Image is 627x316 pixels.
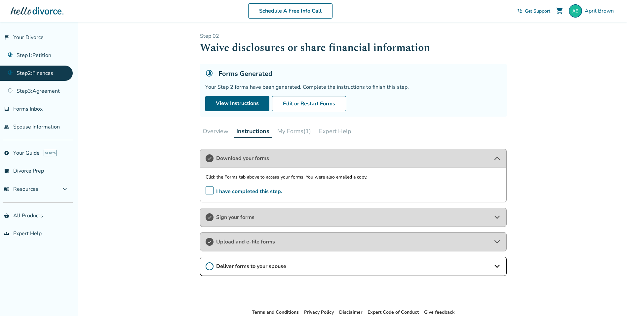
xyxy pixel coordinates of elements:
[4,213,9,218] span: shopping_basket
[216,238,490,245] span: Upload and e-file forms
[4,35,9,40] span: flag_2
[556,7,564,15] span: shopping_cart
[4,168,9,174] span: list_alt_check
[248,3,333,19] a: Schedule A Free Info Call
[205,96,269,111] a: View Instructions
[252,309,299,315] a: Terms and Conditions
[4,124,9,130] span: people
[594,284,627,316] iframe: Chat Widget
[569,4,582,18] img: abrown@tcisd.org
[316,125,354,138] button: Expert Help
[218,69,272,78] h5: Forms Generated
[304,309,334,315] a: Privacy Policy
[206,186,282,197] span: I have completed this step.
[368,309,419,315] a: Expert Code of Conduct
[4,186,9,192] span: menu_book
[525,8,550,14] span: Get Support
[200,125,231,138] button: Overview
[517,8,522,14] span: phone_in_talk
[44,150,57,156] span: AI beta
[206,173,501,181] p: Click the Forms tab above to access your forms. You were also emailed a copy.
[216,155,490,162] span: Download your forms
[61,185,69,193] span: expand_more
[272,96,346,111] button: Edit or Restart Forms
[585,7,616,15] span: April Brown
[275,125,314,138] button: My Forms(1)
[4,106,9,112] span: inbox
[216,263,490,270] span: Deliver forms to your spouse
[4,150,9,156] span: explore
[205,83,501,91] div: Your Step 2 forms have been generated. Complete the instructions to finish this step.
[234,125,272,138] button: Instructions
[200,32,507,40] p: Step 0 2
[4,185,38,193] span: Resources
[4,231,9,236] span: groups
[200,40,507,56] h1: Waive disclosures or share financial information
[13,105,43,113] span: Forms Inbox
[216,214,490,221] span: Sign your forms
[517,8,550,14] a: phone_in_talkGet Support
